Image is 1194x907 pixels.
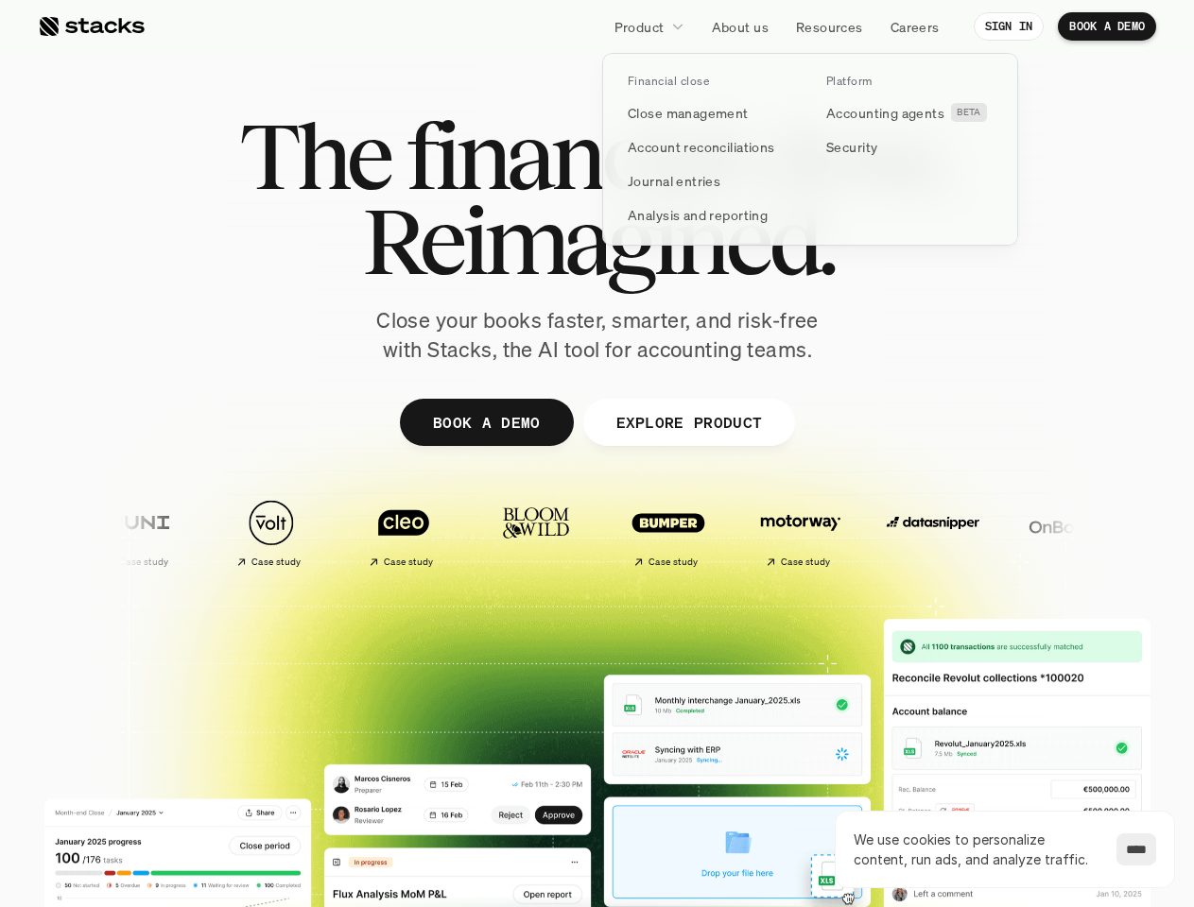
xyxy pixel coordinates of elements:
[815,129,1004,163] a: Security
[957,107,981,118] h2: BETA
[974,12,1045,41] a: SIGN IN
[628,103,749,123] p: Close management
[432,408,540,436] p: BOOK A DEMO
[1069,20,1145,33] p: BOOK A DEMO
[78,489,200,575] a: Case study
[648,556,698,568] h2: Case study
[891,17,940,37] p: Careers
[985,20,1033,33] p: SIGN IN
[616,95,805,129] a: Close management
[582,399,795,446] a: EXPLORE PRODUCT
[780,556,830,568] h2: Case study
[616,129,805,163] a: Account reconciliations
[826,103,944,123] p: Accounting agents
[785,9,874,43] a: Resources
[399,399,573,446] a: BOOK A DEMO
[118,556,168,568] h2: Case study
[826,137,877,157] p: Security
[628,75,709,88] p: Financial close
[628,137,775,157] p: Account reconciliations
[406,113,732,198] span: financial
[361,198,833,283] span: Reimagined.
[342,489,465,575] a: Case study
[712,17,769,37] p: About us
[615,408,762,436] p: EXPLORE PRODUCT
[628,171,720,191] p: Journal entries
[614,17,665,37] p: Product
[239,113,389,198] span: The
[616,163,805,197] a: Journal entries
[815,95,1004,129] a: Accounting agentsBETA
[628,205,768,225] p: Analysis and reporting
[701,9,780,43] a: About us
[879,9,951,43] a: Careers
[1058,12,1156,41] a: BOOK A DEMO
[616,197,805,231] a: Analysis and reporting
[826,75,873,88] p: Platform
[854,830,1098,869] p: We use cookies to personalize content, run ads, and analyze traffic.
[210,489,333,575] a: Case study
[223,360,306,373] a: Privacy Policy
[739,489,862,575] a: Case study
[796,17,863,37] p: Resources
[383,556,433,568] h2: Case study
[361,306,834,365] p: Close your books faster, smarter, and risk-free with Stacks, the AI tool for accounting teams.
[251,556,301,568] h2: Case study
[607,489,730,575] a: Case study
